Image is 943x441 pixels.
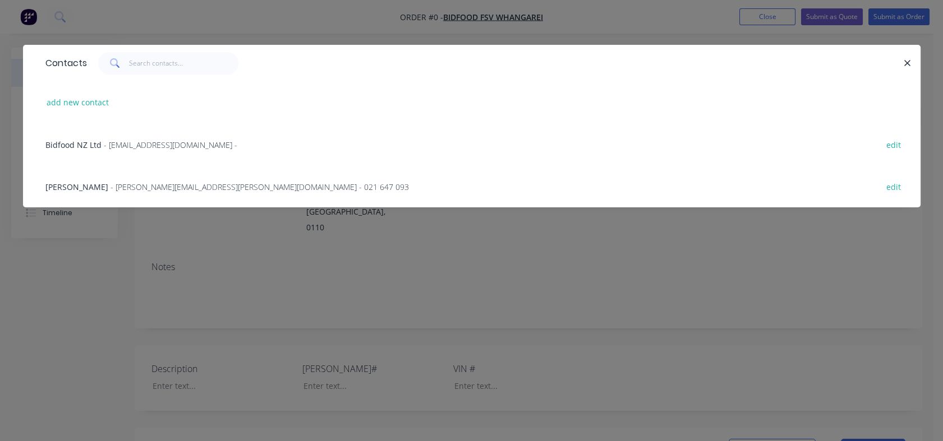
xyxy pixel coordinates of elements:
span: [PERSON_NAME] [45,182,108,192]
button: add new contact [41,95,115,110]
span: - [EMAIL_ADDRESS][DOMAIN_NAME] - [104,140,237,150]
span: Bidfood NZ Ltd [45,140,102,150]
button: edit [881,179,907,194]
button: edit [881,137,907,152]
div: Contacts [40,45,87,81]
span: - [PERSON_NAME][EMAIL_ADDRESS][PERSON_NAME][DOMAIN_NAME] - 021 647 093 [111,182,409,192]
input: Search contacts... [129,52,238,75]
